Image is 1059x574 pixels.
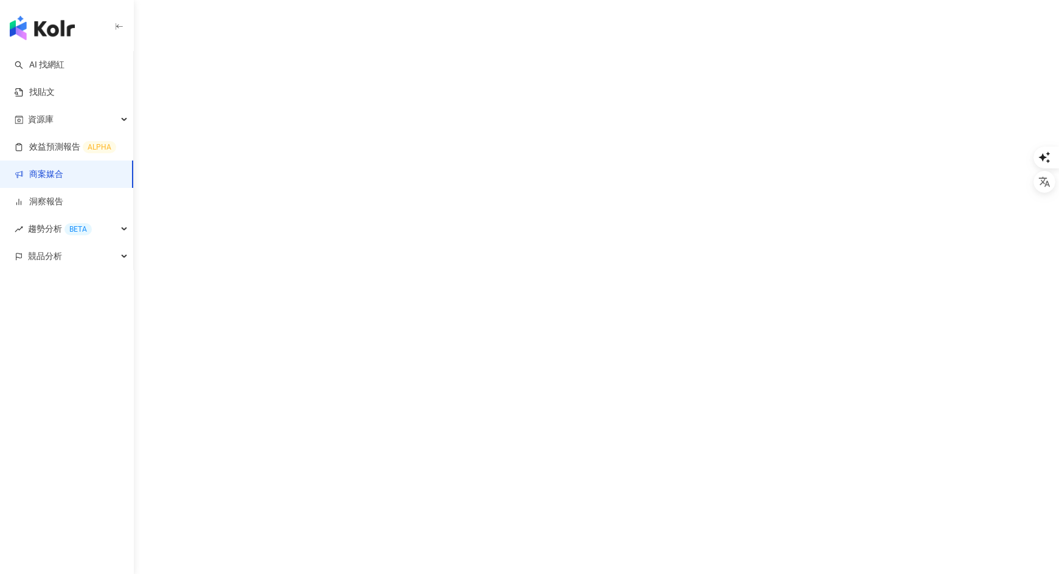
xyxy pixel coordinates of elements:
a: 洞察報告 [15,196,63,208]
span: 競品分析 [28,243,62,270]
a: searchAI 找網紅 [15,59,64,71]
span: rise [15,225,23,233]
span: 資源庫 [28,106,54,133]
span: 趨勢分析 [28,215,92,243]
a: 找貼文 [15,86,55,99]
a: 商案媒合 [15,168,63,181]
img: logo [10,16,75,40]
div: BETA [64,223,92,235]
a: 效益預測報告ALPHA [15,141,116,153]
